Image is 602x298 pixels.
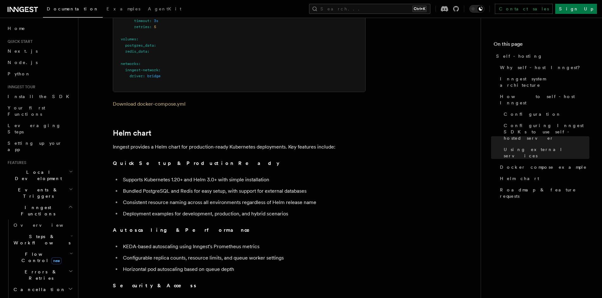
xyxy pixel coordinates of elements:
[8,141,62,152] span: Setting up your app
[5,102,74,120] a: Your first Functions
[154,43,156,48] span: :
[51,257,62,264] span: new
[154,25,156,29] span: 5
[147,74,161,78] span: bridge
[497,184,589,202] a: Roadmap & feature requests
[309,4,430,14] button: Search...Ctrl+K
[497,173,589,184] a: Helm chart
[121,61,138,66] span: networks
[5,23,74,34] a: Home
[5,169,69,182] span: Local Development
[113,129,151,137] a: Helm chart
[103,2,144,17] a: Examples
[11,266,74,284] button: Errors & Retries
[11,251,70,264] span: Flow Control
[130,74,143,78] span: driver
[500,93,589,106] span: How to self-host Inngest
[5,45,74,57] a: Next.js
[412,6,427,12] kbd: Ctrl+K
[113,101,185,107] a: Download docker-compose.yml
[8,105,45,117] span: Your first Functions
[43,2,103,18] a: Documentation
[14,223,79,228] span: Overview
[5,57,74,68] a: Node.js
[5,85,35,90] span: Inngest tour
[134,19,149,23] span: timeout
[5,91,74,102] a: Install the SDK
[121,37,136,41] span: volumes
[121,254,366,262] li: Configurable replica counts, resource limits, and queue worker settings
[5,120,74,137] a: Leveraging Steps
[5,167,74,184] button: Local Development
[158,68,161,72] span: :
[149,25,152,29] span: :
[113,283,197,289] strong: Security & Access
[494,50,589,62] a: Self-hosting
[149,19,152,23] span: :
[500,76,589,88] span: Inngest system architecture
[500,164,587,170] span: Docker compose example
[504,111,561,117] span: Configuration
[5,39,33,44] span: Quick start
[497,62,589,73] a: Why self-host Inngest?
[501,120,589,144] a: Configuring Inngest SDKs to use self-hosted server
[125,68,158,72] span: inngest-network
[154,19,158,23] span: 3s
[121,242,366,251] li: KEDA-based autoscaling using Inngest's Prometheus metrics
[121,265,366,274] li: Horizontal pod autoscaling based on queue depth
[5,187,69,199] span: Events & Triggers
[106,6,140,11] span: Examples
[121,198,366,207] li: Consistent resource naming across all environments regardless of Helm release name
[8,94,73,99] span: Install the SDK
[504,146,589,159] span: Using external services
[11,248,74,266] button: Flow Controlnew
[501,108,589,120] a: Configuration
[8,123,61,134] span: Leveraging Steps
[5,184,74,202] button: Events & Triggers
[121,209,366,218] li: Deployment examples for development, production, and hybrid scenarios
[11,286,66,293] span: Cancellation
[125,43,154,48] span: postgres_data
[8,60,38,65] span: Node.js
[136,37,138,41] span: :
[497,161,589,173] a: Docker compose example
[138,61,141,66] span: :
[121,175,366,184] li: Supports Kubernetes 1.20+ and Helm 3.0+ with simple installation
[147,49,149,54] span: :
[500,175,539,182] span: Helm chart
[47,6,99,11] span: Documentation
[504,122,589,141] span: Configuring Inngest SDKs to use self-hosted server
[555,4,597,14] a: Sign Up
[134,25,149,29] span: retries
[5,160,26,165] span: Features
[496,53,543,59] span: Self-hosting
[11,219,74,231] a: Overview
[497,91,589,108] a: How to self-host Inngest
[113,227,258,233] strong: Autoscaling & Performance
[113,143,366,151] p: Inngest provides a Helm chart for production-ready Kubernetes deployments. Key features include:
[500,187,589,199] span: Roadmap & feature requests
[11,233,70,246] span: Steps & Workflows
[11,231,74,248] button: Steps & Workflows
[495,4,553,14] a: Contact sales
[143,74,145,78] span: :
[500,64,584,71] span: Why self-host Inngest?
[8,25,25,32] span: Home
[5,137,74,155] a: Setting up your app
[5,204,68,217] span: Inngest Functions
[148,6,181,11] span: AgentKit
[469,5,484,13] button: Toggle dark mode
[11,269,69,281] span: Errors & Retries
[113,160,279,166] strong: Quick Setup & Production Ready
[125,49,147,54] span: redis_data
[8,49,38,54] span: Next.js
[5,68,74,79] a: Python
[144,2,185,17] a: AgentKit
[8,71,31,76] span: Python
[121,187,366,196] li: Bundled PostgreSQL and Redis for easy setup, with support for external databases
[497,73,589,91] a: Inngest system architecture
[494,40,589,50] h4: On this page
[11,284,74,295] button: Cancellation
[5,202,74,219] button: Inngest Functions
[501,144,589,161] a: Using external services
